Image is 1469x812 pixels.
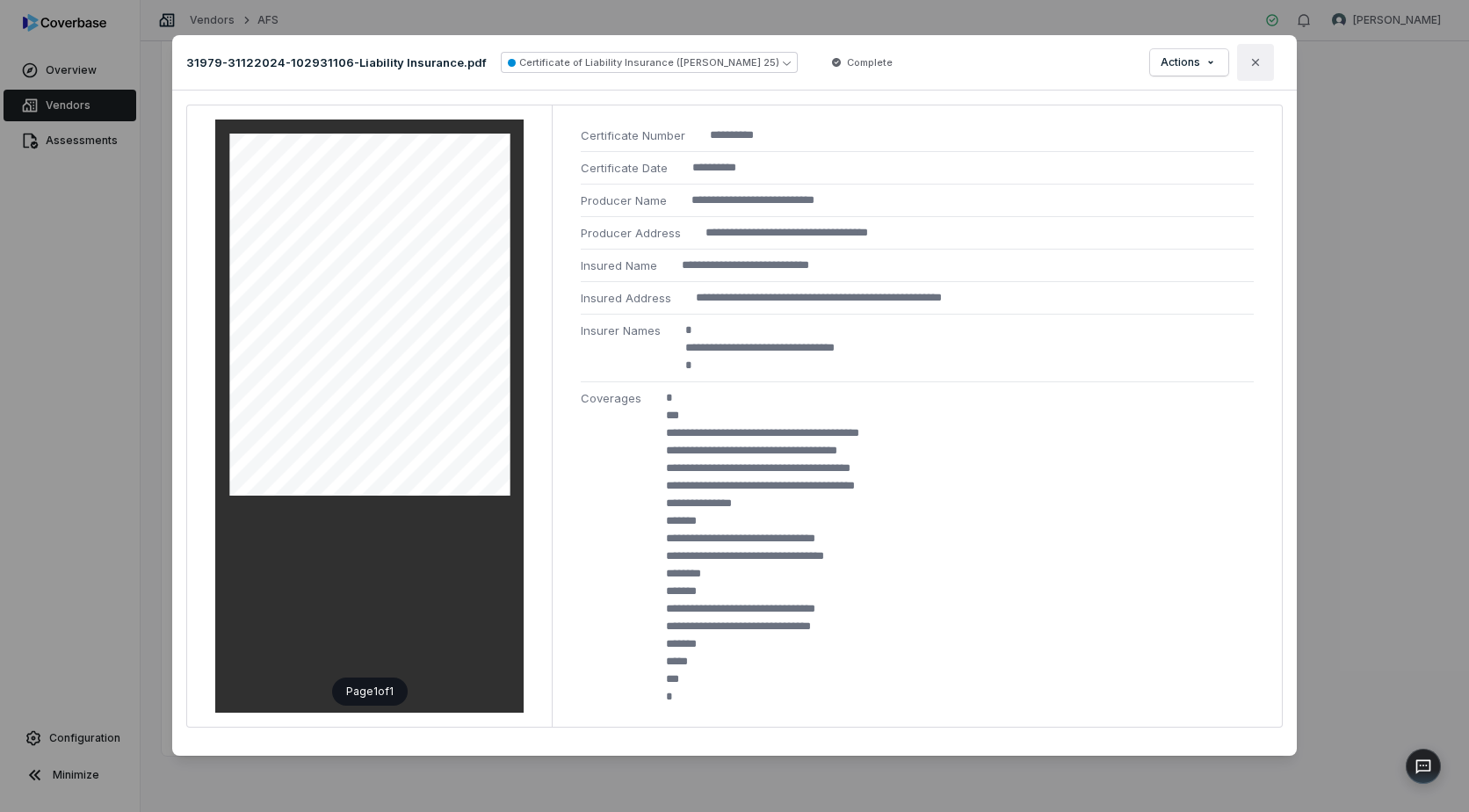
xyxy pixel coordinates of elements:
span: Actions [1161,55,1200,69]
span: Insured Name [581,257,657,274]
button: Actions [1150,49,1228,76]
button: Certificate of Liability Insurance ([PERSON_NAME] 25) [501,52,798,73]
span: Insurer Names [581,322,661,339]
span: Coverages [581,389,641,407]
span: Certificate Date [581,159,668,177]
span: Insured Address [581,289,671,307]
p: 31979-31122024-102931106-Liability Insurance.pdf [186,54,487,70]
span: Complete [847,55,893,69]
span: Producer Name [581,192,667,209]
span: Certificate Number [581,127,685,144]
span: Producer Address [581,224,681,242]
div: Page 1 of 1 [332,678,408,706]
